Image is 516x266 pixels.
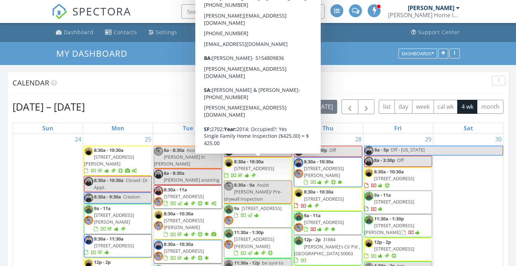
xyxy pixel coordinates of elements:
span: [STREET_ADDRESS] [94,242,134,249]
div: Support Center [418,29,460,36]
span: [STREET_ADDRESS] [242,205,282,211]
a: Go to August 26, 2025 [214,134,223,145]
a: 8:30a - 10:30a [STREET_ADDRESS][PERSON_NAME] [304,158,344,186]
span: 11:30a - 1:30p [374,215,404,222]
img: chrisnew_spectora.jpg [224,205,233,214]
span: [STREET_ADDRESS] [304,219,344,225]
div: Settings [156,29,177,36]
img: fred5.jpg [154,241,163,250]
img: ben2.jpg [224,216,233,225]
span: [STREET_ADDRESS][PERSON_NAME] [84,154,134,167]
a: Go to August 28, 2025 [354,134,363,145]
a: 11:30a - 1:30p [STREET_ADDRESS][PERSON_NAME] [224,228,292,258]
a: Settings [146,26,180,39]
a: My Dashboard [56,47,133,59]
button: list [379,100,395,114]
a: Wednesday [250,123,266,133]
img: chuck_updated_close.jpg [294,147,303,156]
span: 8:30a - 9:30a [94,193,121,200]
span: Off - [US_STATE] [391,146,425,153]
span: 8a - 8:30a [164,147,185,153]
a: 8:30a - 10:30a [STREET_ADDRESS] [294,188,344,209]
span: Creston [123,193,140,200]
span: 8:30a - 10:30a [164,210,193,217]
a: 9a [STREET_ADDRESS] [224,204,292,228]
img: chuck_updated_close.jpg [364,157,373,166]
span: 8a - 12p [234,147,251,153]
img: The Best Home Inspection Software - Spectora [52,4,67,19]
span: 12p - 2p [374,239,391,245]
a: Thursday [321,123,335,133]
img: ben2.jpg [84,216,93,225]
a: 8:30a - 10:30a [STREET_ADDRESS] [364,167,432,191]
a: 9a - 11a [STREET_ADDRESS] [364,192,414,212]
a: 12p - 2p 31884 [PERSON_NAME]'s Cir Pvt , [GEOGRAPHIC_DATA] 50063 [294,236,360,263]
span: 9a - 11a [374,192,391,198]
span: Assist [PERSON_NAME]/ Pre-drywall Inspection [224,182,282,202]
span: Calendar [13,78,49,88]
img: ben2.jpg [154,252,163,261]
img: chrisnew_spectora.jpg [224,229,233,238]
a: Sunday [41,123,55,133]
a: 8:30a - 10:30a [STREET_ADDRESS][PERSON_NAME] [84,146,152,176]
img: fred5.jpg [84,193,93,202]
span: [PERSON_NAME] assisting [164,177,219,183]
a: 9a - 11a [STREET_ADDRESS] [294,211,362,235]
span: [STREET_ADDRESS] [374,246,414,252]
span: [STREET_ADDRESS][PERSON_NAME] [364,222,414,235]
img: ben2.jpg [154,197,163,206]
button: month [477,100,503,114]
span: 9a [234,205,239,211]
span: 9:30a - 11:30a [94,235,124,242]
a: 9a - 11a [STREET_ADDRESS][PERSON_NAME] [84,204,152,234]
a: 8:30a - 10:30a [STREET_ADDRESS] [364,168,414,188]
a: 9a - 11a [STREET_ADDRESS] [304,212,344,232]
span: 8a - 5p [374,146,389,155]
img: fred5.jpg [84,235,93,244]
img: chrisnew_spectora.jpg [294,212,303,221]
img: timnew_spectora.jpg [84,147,93,156]
span: [STREET_ADDRESS] [164,248,204,254]
img: chuck_updated_close.jpg [224,147,233,156]
span: [STREET_ADDRESS] [164,193,204,200]
a: Saturday [462,123,474,133]
a: 8:30a - 11a [STREET_ADDRESS] [164,186,217,206]
a: 9:30a - 11:30a [STREET_ADDRESS] [84,234,152,258]
button: Dashboards [398,48,437,59]
a: 9a [STREET_ADDRESS] [234,205,282,218]
button: Previous [341,99,358,114]
a: 8:30a - 11a [STREET_ADDRESS] [154,185,222,209]
img: chrisnew_spectora.jpg [294,236,303,245]
button: Next [358,99,375,114]
a: 8:30a - 10:30a [STREET_ADDRESS][PERSON_NAME] [164,210,217,238]
a: Contacts [102,26,140,39]
a: 11:30a - 1:30p [STREET_ADDRESS][PERSON_NAME] [364,214,432,238]
a: 8:30a - 10:30a [STREET_ADDRESS] [224,157,292,181]
img: chrisnew_spectora.jpg [364,215,373,224]
span: Closed- Dr. Appt. [94,177,149,190]
a: 12p - 2p [STREET_ADDRESS] [364,238,432,261]
span: Assist [PERSON_NAME] in [PERSON_NAME] [154,147,205,167]
span: 8a - 3:30p [374,157,395,163]
img: ben2.jpg [294,169,303,178]
span: 8:30a - 10:30a [374,168,404,175]
span: [STREET_ADDRESS] [304,196,344,202]
span: Off [397,157,404,163]
a: 8:30a - 10:30a [STREET_ADDRESS] [294,187,362,211]
button: [DATE] [311,100,337,114]
img: ben2.jpg [154,147,163,156]
img: timnew_spectora.jpg [364,168,373,177]
img: ben2.jpg [294,223,303,232]
img: timnew_spectora.jpg [364,239,373,248]
span: SPECTORA [72,4,131,19]
h2: [DATE] – [DATE] [13,99,85,114]
a: Go to August 29, 2025 [424,134,433,145]
a: Monday [110,123,126,133]
a: 9a - 11a [STREET_ADDRESS] [364,191,432,214]
a: Support Center [408,26,463,39]
button: cal wk [434,100,458,114]
span: Off [253,147,260,153]
a: 8:30a - 10:30a [STREET_ADDRESS][PERSON_NAME] [154,209,222,239]
span: 8:30a - 10:30a [94,177,124,183]
a: 11:30a - 1:30p [STREET_ADDRESS][PERSON_NAME] [234,229,274,256]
